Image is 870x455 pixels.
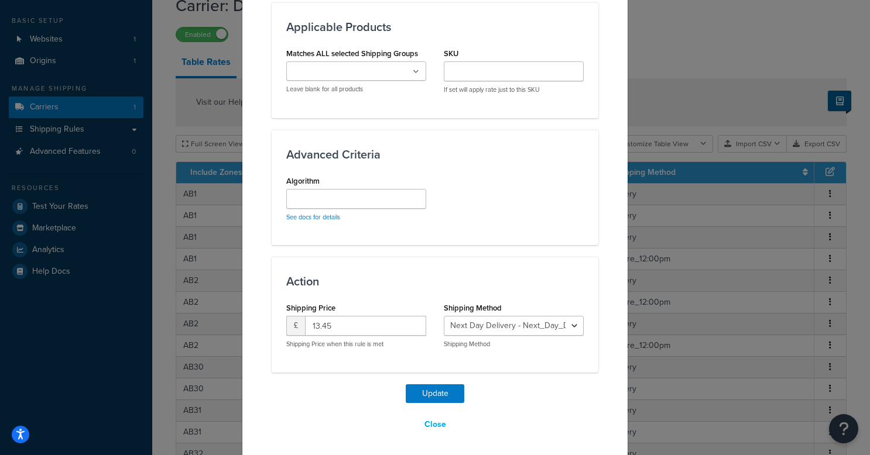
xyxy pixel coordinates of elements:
span: £ [286,316,305,336]
a: See docs for details [286,212,340,222]
label: Shipping Price [286,304,335,312]
label: Algorithm [286,177,320,185]
button: Close [417,415,454,435]
label: SKU [444,49,458,58]
p: Shipping Method [444,340,584,349]
p: Leave blank for all products [286,85,426,94]
h3: Action [286,275,584,288]
label: Shipping Method [444,304,502,312]
button: Update [406,384,464,403]
h3: Advanced Criteria [286,148,584,161]
p: Shipping Price when this rule is met [286,340,426,349]
p: If set will apply rate just to this SKU [444,85,584,94]
label: Matches ALL selected Shipping Groups [286,49,418,58]
h3: Applicable Products [286,20,584,33]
